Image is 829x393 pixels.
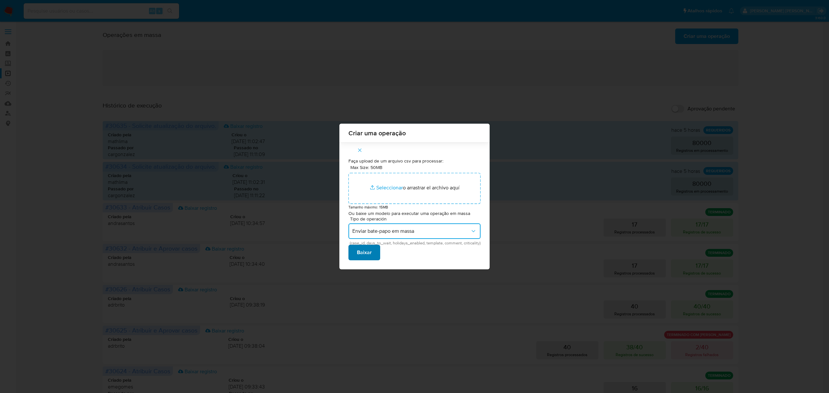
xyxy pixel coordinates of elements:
button: Enviar bate-papo em massa [348,223,481,239]
span: Baixar [357,245,372,260]
p: Ou baixe um modelo para executar uma operação em massa [348,210,481,217]
span: Tipo de operación [350,217,483,221]
label: Max Size: 50MB [350,164,382,170]
small: Tamanho máximo: 15MB [348,204,388,210]
span: (case_id, days_to_wait, holidays_enabled, template, comment, criticality) [350,241,482,245]
span: Enviar bate-papo em massa [352,228,471,234]
p: Faça upload de um arquivo csv para processar: [348,158,481,164]
span: Criar uma operação [348,130,481,136]
button: Baixar [348,245,380,260]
